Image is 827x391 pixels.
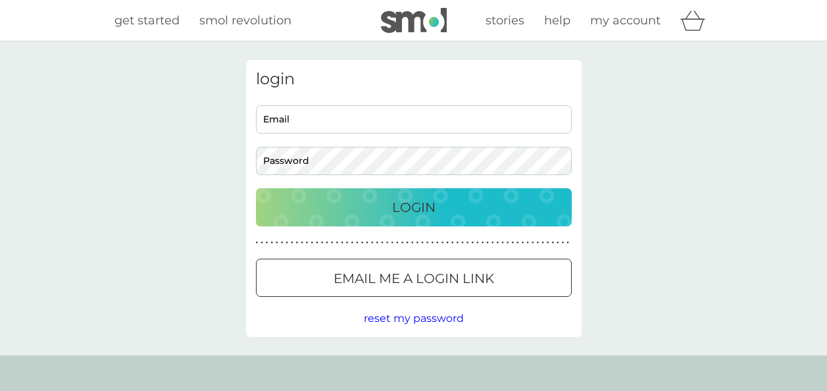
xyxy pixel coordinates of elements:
[261,240,263,246] p: ●
[557,240,559,246] p: ●
[401,240,404,246] p: ●
[541,240,544,246] p: ●
[522,240,524,246] p: ●
[291,240,293,246] p: ●
[371,240,374,246] p: ●
[544,13,570,28] span: help
[396,240,399,246] p: ●
[532,240,534,246] p: ●
[501,240,504,246] p: ●
[426,240,429,246] p: ●
[256,70,572,89] h3: login
[590,11,661,30] a: my account
[316,240,318,246] p: ●
[334,268,494,289] p: Email me a login link
[461,240,464,246] p: ●
[276,240,278,246] p: ●
[266,240,268,246] p: ●
[516,240,519,246] p: ●
[486,11,524,30] a: stories
[544,11,570,30] a: help
[537,240,539,246] p: ●
[351,240,353,246] p: ●
[547,240,549,246] p: ●
[486,13,524,28] span: stories
[511,240,514,246] p: ●
[270,240,273,246] p: ●
[507,240,509,246] p: ●
[411,240,414,246] p: ●
[364,310,464,327] button: reset my password
[336,240,339,246] p: ●
[590,13,661,28] span: my account
[486,240,489,246] p: ●
[391,240,393,246] p: ●
[381,240,384,246] p: ●
[526,240,529,246] p: ●
[457,240,459,246] p: ●
[392,197,436,218] p: Login
[366,240,368,246] p: ●
[431,240,434,246] p: ●
[356,240,359,246] p: ●
[364,312,464,325] span: reset my password
[436,240,439,246] p: ●
[446,240,449,246] p: ●
[491,240,494,246] p: ●
[471,240,474,246] p: ●
[256,188,572,226] button: Login
[256,240,259,246] p: ●
[199,11,291,30] a: smol revolution
[306,240,309,246] p: ●
[680,7,713,34] div: basket
[326,240,328,246] p: ●
[562,240,564,246] p: ●
[381,8,447,33] img: smol
[451,240,454,246] p: ●
[441,240,444,246] p: ●
[114,13,180,28] span: get started
[406,240,409,246] p: ●
[551,240,554,246] p: ●
[286,240,288,246] p: ●
[361,240,364,246] p: ●
[256,259,572,297] button: Email me a login link
[376,240,379,246] p: ●
[331,240,334,246] p: ●
[476,240,479,246] p: ●
[566,240,569,246] p: ●
[301,240,303,246] p: ●
[341,240,343,246] p: ●
[114,11,180,30] a: get started
[346,240,349,246] p: ●
[386,240,389,246] p: ●
[421,240,424,246] p: ●
[199,13,291,28] span: smol revolution
[416,240,419,246] p: ●
[311,240,313,246] p: ●
[497,240,499,246] p: ●
[482,240,484,246] p: ●
[321,240,324,246] p: ●
[466,240,469,246] p: ●
[281,240,284,246] p: ●
[296,240,299,246] p: ●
